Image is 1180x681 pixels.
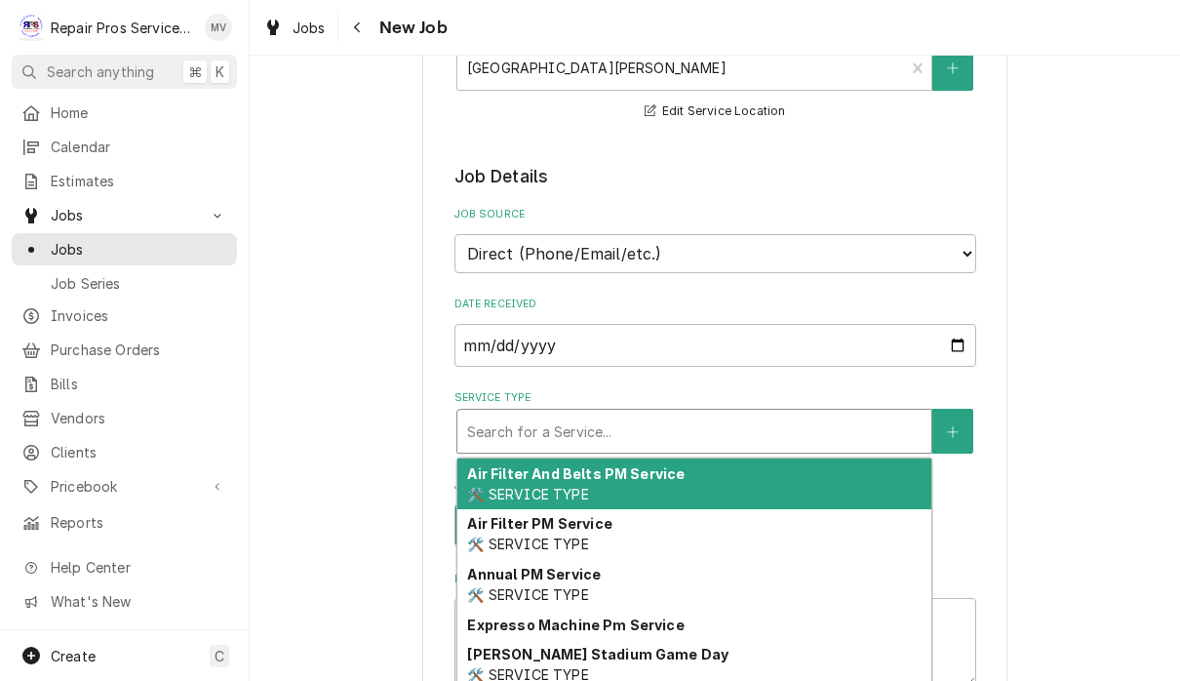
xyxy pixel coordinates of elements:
div: Date Received [454,297,976,366]
span: Create [51,648,96,664]
label: Reason For Call [454,572,976,587]
span: What's New [51,591,225,612]
a: Home [12,97,237,129]
svg: Create New Location [947,61,959,75]
a: Go to Pricebook [12,470,237,502]
label: Service Type [454,390,976,406]
span: 🛠️ SERVICE TYPE [467,536,588,552]
span: K [216,61,224,82]
div: Repair Pros Services Inc's Avatar [18,14,45,41]
span: ⌘ [188,61,202,82]
input: yyyy-mm-dd [454,324,976,367]
a: Calendar [12,131,237,163]
div: MV [205,14,232,41]
span: Clients [51,442,227,462]
span: C [215,646,224,666]
a: Go to Help Center [12,551,237,583]
span: Search anything [47,61,154,82]
svg: Create New Service [947,425,959,439]
a: Go to What's New [12,585,237,618]
span: Calendar [51,137,227,157]
a: Purchase Orders [12,334,237,366]
div: Job Type [454,478,976,547]
div: R [18,14,45,41]
span: Bills [51,374,227,394]
button: Edit Service Location [642,100,789,124]
button: Create New Service [932,409,973,454]
span: Job Series [51,273,227,294]
strong: Air Filter PM Service [467,515,611,532]
a: Bills [12,368,237,400]
span: Estimates [51,171,227,191]
span: New Job [374,15,448,41]
legend: Job Details [454,164,976,189]
label: Job Source [454,207,976,222]
span: Invoices [51,305,227,326]
a: Job Series [12,267,237,300]
label: Date Received [454,297,976,312]
span: 🛠️ SERVICE TYPE [467,586,588,603]
span: Help Center [51,557,225,578]
strong: Air Filter And Belts PM Service [467,465,685,482]
div: Repair Pros Services Inc [51,18,194,38]
a: Jobs [12,233,237,265]
strong: Annual PM Service [467,566,601,582]
button: Navigate back [342,12,374,43]
span: Pricebook [51,476,198,497]
span: Reports [51,512,227,533]
span: Home [51,102,227,123]
div: Job Source [454,207,976,272]
span: Jobs [293,18,326,38]
button: Search anything⌘K [12,55,237,89]
a: Estimates [12,165,237,197]
a: Go to Jobs [12,199,237,231]
a: Reports [12,506,237,539]
span: Purchase Orders [51,340,227,360]
a: Jobs [256,12,334,44]
a: Invoices [12,300,237,332]
button: Create New Location [932,46,973,91]
span: Jobs [51,239,227,260]
strong: [PERSON_NAME] Stadium Game Day [467,646,728,662]
div: Service Location [454,26,976,123]
a: Clients [12,436,237,468]
span: 🛠️ SERVICE TYPE [467,486,588,502]
label: Job Type [454,478,976,494]
div: Service Type [454,390,976,454]
span: Vendors [51,408,227,428]
span: Jobs [51,205,198,225]
a: Vendors [12,402,237,434]
strong: Expresso Machine Pm Service [467,617,684,633]
div: Mindy Volker's Avatar [205,14,232,41]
